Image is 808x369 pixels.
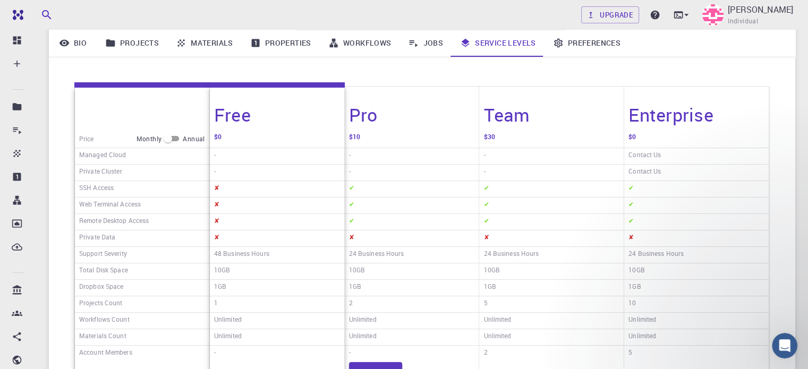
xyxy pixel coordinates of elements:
[628,264,644,278] h6: 10GB
[483,131,495,147] h6: $30
[349,104,378,126] h4: Pro
[628,347,632,360] h6: 5
[183,134,205,144] span: Annual
[214,104,251,126] h4: Free
[242,29,320,57] a: Properties
[137,134,162,144] span: Monthly
[79,133,94,144] h6: Price
[483,104,530,126] h4: Team
[214,330,242,344] h6: Unlimited
[349,215,354,229] h6: ✔
[483,166,485,179] h6: -
[728,3,793,16] p: [PERSON_NAME]
[214,166,216,179] h6: -
[79,149,126,163] h6: Managed Cloud
[702,4,724,25] img: Ali khorami
[21,7,59,17] span: Support
[49,29,97,57] a: Bio
[628,104,713,126] h4: Enterprise
[79,281,123,295] h6: Dropbox Space
[545,29,629,57] a: Preferences
[483,248,539,262] h6: 24 Business Hours
[483,182,489,196] h6: ✔
[214,182,219,196] h6: ✘
[728,16,758,27] span: Individual
[349,330,377,344] h6: Unlimited
[214,248,269,262] h6: 48 Business Hours
[214,149,216,163] h6: -
[349,281,361,295] h6: 1GB
[628,182,634,196] h6: ✔
[628,314,656,328] h6: Unlimited
[349,297,353,311] h6: 2
[79,248,127,262] h6: Support Severity
[483,199,489,212] h6: ✔
[214,347,216,360] h6: -
[483,330,511,344] h6: Unlimited
[452,29,545,57] a: Service Levels
[399,29,452,57] a: Jobs
[349,314,377,328] h6: Unlimited
[349,347,351,360] h6: -
[628,231,634,245] h6: ✘
[628,281,641,295] h6: 1GB
[214,131,222,147] h6: $0
[349,199,354,212] h6: ✔
[167,29,242,57] a: Materials
[483,297,487,311] h6: 5
[79,231,115,245] h6: Private Data
[628,330,656,344] h6: Unlimited
[214,199,219,212] h6: ✘
[581,6,639,23] a: Upgrade
[349,149,351,163] h6: -
[483,281,496,295] h6: 1GB
[79,297,123,311] h6: Projects Count
[483,314,511,328] h6: Unlimited
[349,248,404,262] h6: 24 Business Hours
[214,281,226,295] h6: 1GB
[214,231,219,245] h6: ✘
[349,182,354,196] h6: ✔
[79,166,122,179] h6: Private Cluster
[8,10,23,20] img: logo
[628,131,636,147] h6: $0
[349,231,354,245] h6: ✘
[79,199,141,212] h6: Web Terminal Access
[483,347,487,360] h6: 2
[628,199,634,212] h6: ✔
[214,314,242,328] h6: Unlimited
[628,215,634,229] h6: ✔
[628,248,684,262] h6: 24 Business Hours
[97,29,167,57] a: Projects
[79,347,132,360] h6: Account Members
[79,215,149,229] h6: Remote Desktop Access
[483,149,485,163] h6: -
[483,215,489,229] h6: ✔
[79,330,126,344] h6: Materials Count
[214,297,218,311] h6: 1
[483,264,499,278] h6: 10GB
[79,182,114,196] h6: SSH Access
[349,166,351,179] h6: -
[772,333,797,358] iframe: Intercom live chat
[628,166,661,179] h6: Contact Us
[214,215,219,229] h6: ✘
[349,264,365,278] h6: 10GB
[214,264,230,278] h6: 10GB
[79,264,128,278] h6: Total Disk Space
[483,231,489,245] h6: ✘
[320,29,400,57] a: Workflows
[628,149,661,163] h6: Contact Us
[79,314,130,328] h6: Workflows Count
[628,297,636,311] h6: 10
[349,131,360,147] h6: $10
